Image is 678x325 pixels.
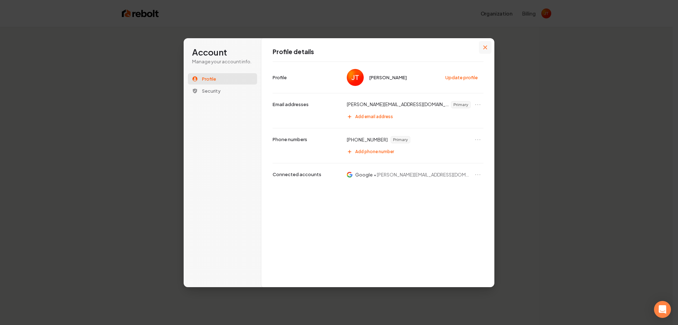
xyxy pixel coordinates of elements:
button: Open menu [474,100,482,109]
button: Open menu [474,170,482,179]
p: Email addresses [273,101,309,108]
button: Open menu [474,135,482,144]
button: Add email address [343,111,483,122]
p: Phone numbers [273,136,307,143]
button: Profile [188,73,257,85]
h1: Account [192,47,253,58]
div: Open Intercom Messenger [654,301,671,318]
p: Connected accounts [273,171,321,178]
button: Add phone number [343,146,483,157]
p: Manage your account info. [192,58,253,65]
p: [PERSON_NAME][EMAIL_ADDRESS][DOMAIN_NAME] [347,101,450,108]
span: Profile [202,76,216,82]
span: Add phone number [355,149,394,155]
img: Google [347,172,352,178]
p: [PHONE_NUMBER] [347,137,388,143]
button: Security [188,85,257,97]
button: Update profile [442,72,482,83]
p: Google [355,172,373,178]
h1: Profile details [273,48,483,56]
span: Security [202,88,221,94]
img: Josh Tuatianu [347,69,364,86]
span: Primary [391,137,410,143]
span: [PERSON_NAME] [369,74,407,81]
span: Add email address [355,114,393,120]
button: Close modal [479,41,492,54]
p: Profile [273,74,287,81]
span: • [PERSON_NAME][EMAIL_ADDRESS][DOMAIN_NAME] [374,172,471,178]
span: Primary [451,101,470,108]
